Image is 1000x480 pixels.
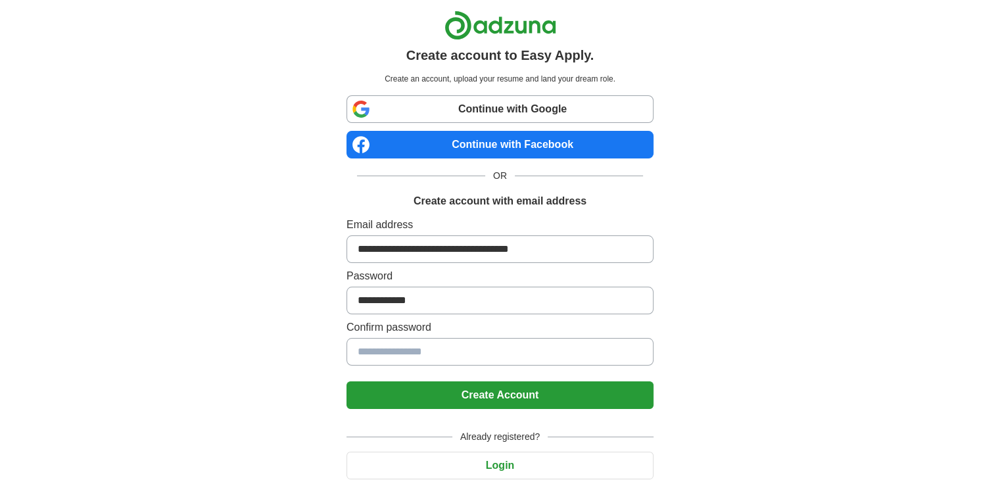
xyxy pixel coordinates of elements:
[346,460,654,471] a: Login
[414,193,586,209] h1: Create account with email address
[485,169,515,183] span: OR
[346,452,654,479] button: Login
[346,95,654,123] a: Continue with Google
[346,320,654,335] label: Confirm password
[406,45,594,65] h1: Create account to Easy Apply.
[346,381,654,409] button: Create Account
[346,131,654,158] a: Continue with Facebook
[346,217,654,233] label: Email address
[346,268,654,284] label: Password
[452,430,548,444] span: Already registered?
[444,11,556,40] img: Adzuna logo
[349,73,651,85] p: Create an account, upload your resume and land your dream role.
